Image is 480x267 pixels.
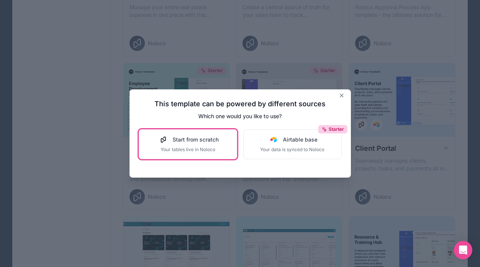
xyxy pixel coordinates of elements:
[157,147,219,153] span: Your tables live in Noloco
[173,136,219,143] span: Start from scratch
[260,147,324,153] span: Your data is synced to Noloco
[283,136,317,143] span: Airtable base
[139,112,342,120] p: Which one would you like to use?
[139,129,237,159] button: Start from scratchYour tables live in Noloco
[271,137,277,143] img: Airtable Logo
[139,99,342,109] h2: This template can be powered by different sources
[329,126,344,132] span: Starter
[454,241,472,259] div: Open Intercom Messenger
[243,129,342,159] button: StarterAirtable LogoAirtable baseYour data is synced to Noloco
